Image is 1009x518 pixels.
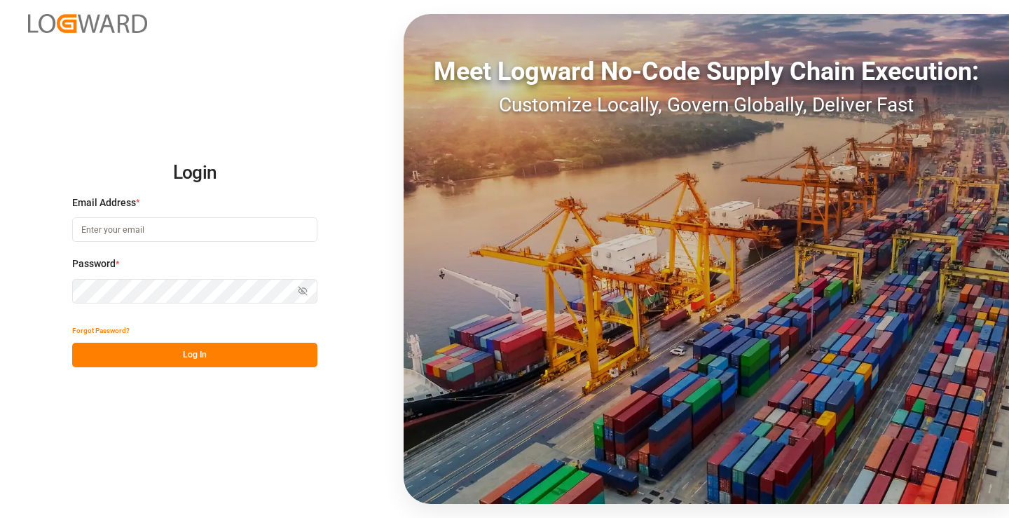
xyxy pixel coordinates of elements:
input: Enter your email [72,217,317,242]
button: Forgot Password? [72,318,130,343]
button: Log In [72,343,317,367]
h2: Login [72,151,317,196]
img: Logward_new_orange.png [28,14,147,33]
span: Password [72,257,116,271]
div: Customize Locally, Govern Globally, Deliver Fast [404,90,1009,120]
span: Email Address [72,196,136,210]
div: Meet Logward No-Code Supply Chain Execution: [404,53,1009,90]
